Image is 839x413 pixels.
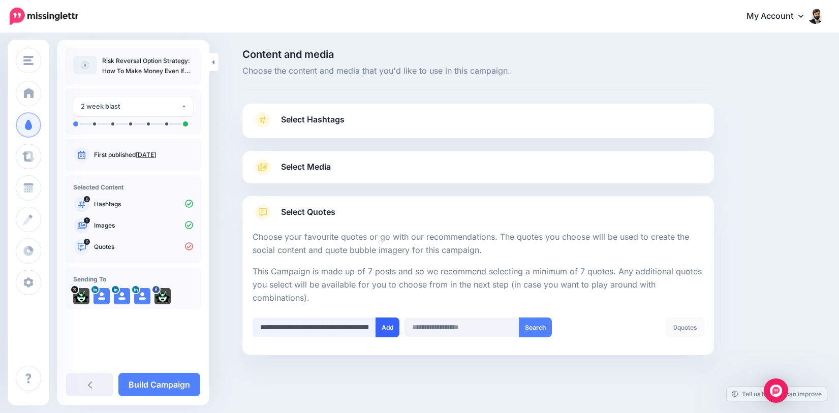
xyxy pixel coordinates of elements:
[136,151,156,158] a: [DATE]
[242,49,714,59] span: Content and media
[376,317,399,337] button: Add
[73,183,193,191] h4: Selected Content
[242,65,714,78] span: Choose the content and media that you'd like to use in this campaign.
[253,159,704,175] a: Select Media
[154,288,171,304] img: 27336225_151389455652910_1565411349143726443_n-bsa35343.jpg
[73,275,193,283] h4: Sending To
[84,217,90,224] span: 1
[84,196,90,202] span: 0
[736,4,824,29] a: My Account
[81,101,181,112] div: 2 week blast
[73,56,97,74] img: article-default-image-icon.png
[253,112,704,138] a: Select Hashtags
[253,265,704,305] p: This Campaign is made up of 7 posts and so we recommend selecting a minimum of 7 quotes. Any addi...
[253,231,704,355] div: Select Quotes
[727,387,827,401] a: Tell us how we can improve
[519,317,552,337] button: Search
[666,317,704,337] div: quotes
[134,288,150,304] img: user_default_image.png
[253,204,704,231] a: Select Quotes
[764,378,788,403] div: Open Intercom Messenger
[281,205,335,219] span: Select Quotes
[253,231,704,257] p: Choose your favourite quotes or go with our recommendations. The quotes you choose will be used t...
[673,324,677,331] span: 0
[94,242,193,251] p: Quotes
[10,8,78,25] img: Missinglettr
[281,113,345,126] span: Select Hashtags
[23,56,34,65] img: menu.png
[281,160,331,174] span: Select Media
[94,288,110,304] img: user_default_image.png
[94,150,193,160] p: First published
[114,288,130,304] img: user_default_image.png
[94,221,193,230] p: Images
[94,200,193,209] p: Hashtags
[73,97,193,116] button: 2 week blast
[84,239,90,245] span: 0
[73,288,89,304] img: 2ca209cbd0d4c72e6030dcff89c4785e-24551.jpeg
[102,56,193,76] p: Risk Reversal Option Strategy: How To Make Money Even If Stocks Don’t Move - YouTube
